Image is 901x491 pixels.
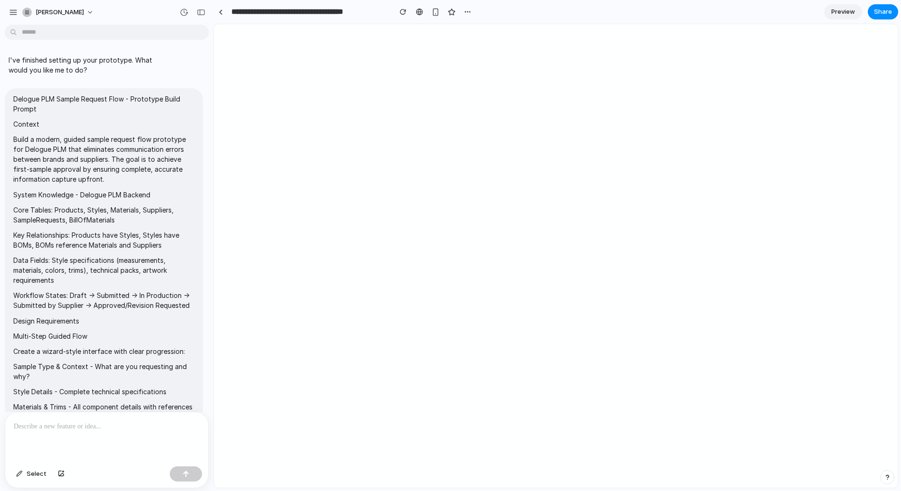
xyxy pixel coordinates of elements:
[13,361,194,381] p: Sample Type & Context - What are you requesting and why?
[868,4,898,19] button: Share
[13,134,194,184] p: Build a modern, guided sample request flow prototype for Delogue PLM that eliminates communicatio...
[13,316,194,326] p: Design Requirements
[831,7,855,17] span: Preview
[36,8,84,17] span: [PERSON_NAME]
[11,466,51,482] button: Select
[13,230,194,250] p: Key Relationships: Products have Styles, Styles have BOMs, BOMs reference Materials and Suppliers
[27,469,46,479] span: Select
[13,119,194,129] p: Context
[13,387,194,397] p: Style Details - Complete technical specifications
[13,346,194,356] p: Create a wizard-style interface with clear progression:
[824,4,862,19] a: Preview
[13,255,194,285] p: Data Fields: Style specifications (measurements, materials, colors, trims), technical packs, artw...
[13,402,194,412] p: Materials & Trims - All component details with references
[9,55,167,75] p: I've finished setting up your prototype. What would you like me to do?
[13,290,194,310] p: Workflow States: Draft → Submitted → In Production → Submitted by Supplier → Approved/Revision Re...
[874,7,892,17] span: Share
[13,190,194,200] p: System Knowledge - Delogue PLM Backend
[18,5,99,20] button: [PERSON_NAME]
[13,205,194,225] p: Core Tables: Products, Styles, Materials, Suppliers, SampleRequests, BillOfMaterials
[13,94,194,114] p: Delogue PLM Sample Request Flow - Prototype Build Prompt
[13,331,194,341] p: Multi-Step Guided Flow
